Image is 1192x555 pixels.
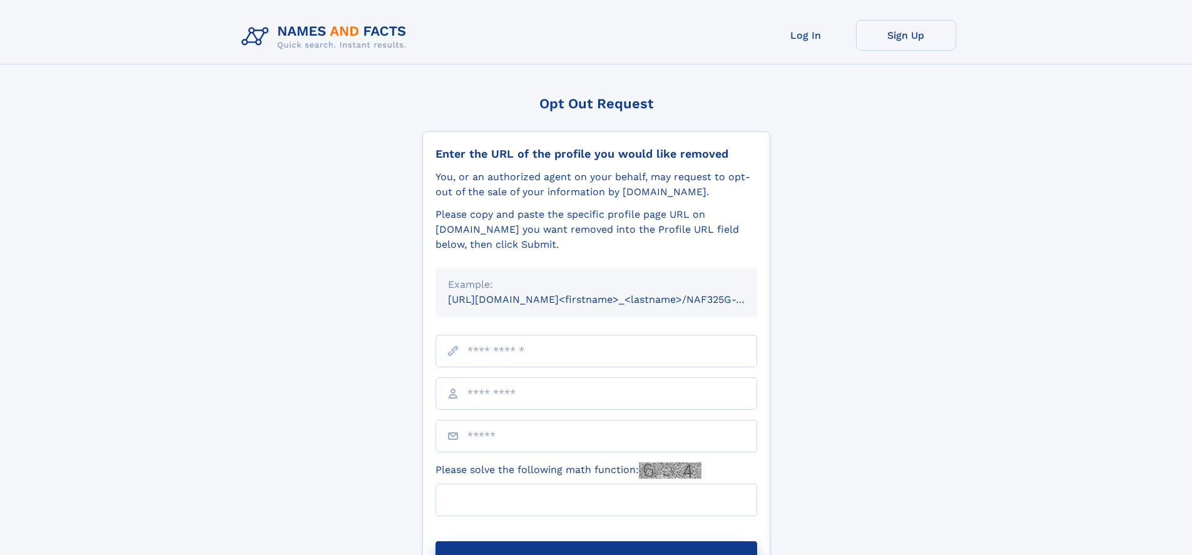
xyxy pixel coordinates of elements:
[436,462,701,479] label: Please solve the following math function:
[436,207,757,252] div: Please copy and paste the specific profile page URL on [DOMAIN_NAME] you want removed into the Pr...
[237,20,417,54] img: Logo Names and Facts
[436,147,757,161] div: Enter the URL of the profile you would like removed
[422,96,770,111] div: Opt Out Request
[856,20,956,51] a: Sign Up
[448,277,745,292] div: Example:
[436,170,757,200] div: You, or an authorized agent on your behalf, may request to opt-out of the sale of your informatio...
[448,293,781,305] small: [URL][DOMAIN_NAME]<firstname>_<lastname>/NAF325G-xxxxxxxx
[756,20,856,51] a: Log In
